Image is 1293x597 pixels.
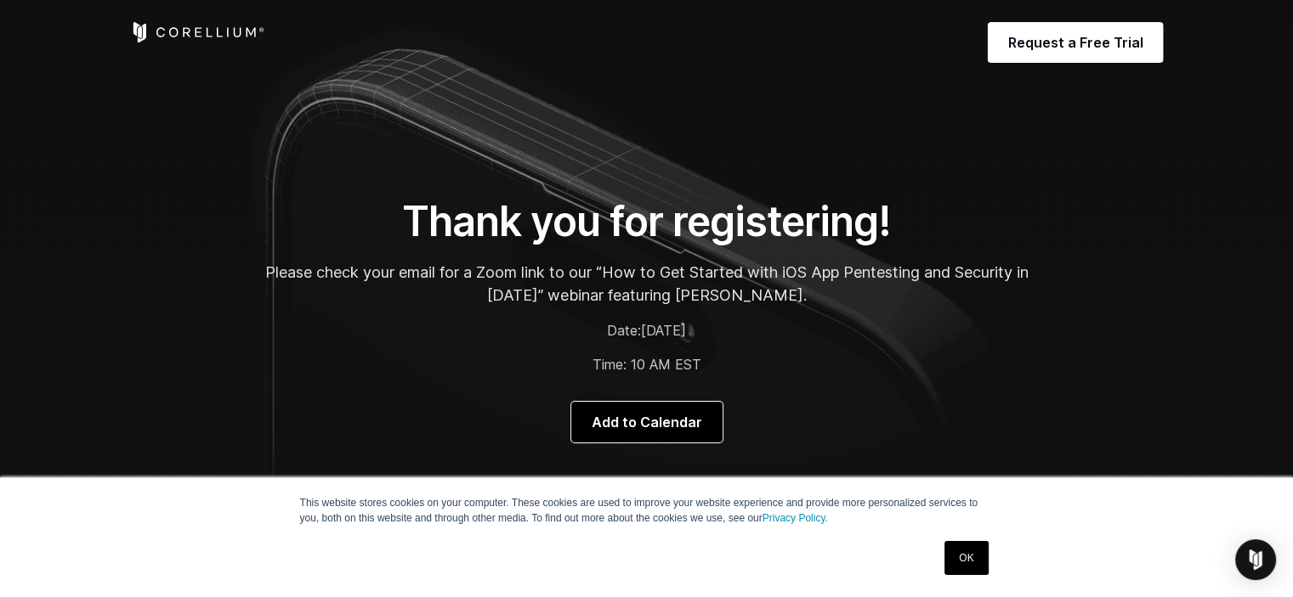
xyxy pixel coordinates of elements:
a: Add to Calendar [571,402,723,442]
p: Please check your email for a Zoom link to our “How to Get Started with iOS App Pentesting and Se... [264,261,1029,307]
h1: Thank you for registering! [264,196,1029,247]
span: [DATE] [641,322,686,339]
p: This website stores cookies on your computer. These cookies are used to improve your website expe... [300,495,994,526]
p: Time: 10 AM EST [264,354,1029,375]
a: OK [944,541,988,575]
a: Privacy Policy. [763,512,828,524]
div: Open Intercom Messenger [1235,539,1276,580]
p: Date: [264,320,1029,341]
span: Request a Free Trial [1008,32,1143,53]
a: Corellium Home [130,22,265,42]
span: Add to Calendar [592,412,702,432]
a: Request a Free Trial [988,22,1164,63]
